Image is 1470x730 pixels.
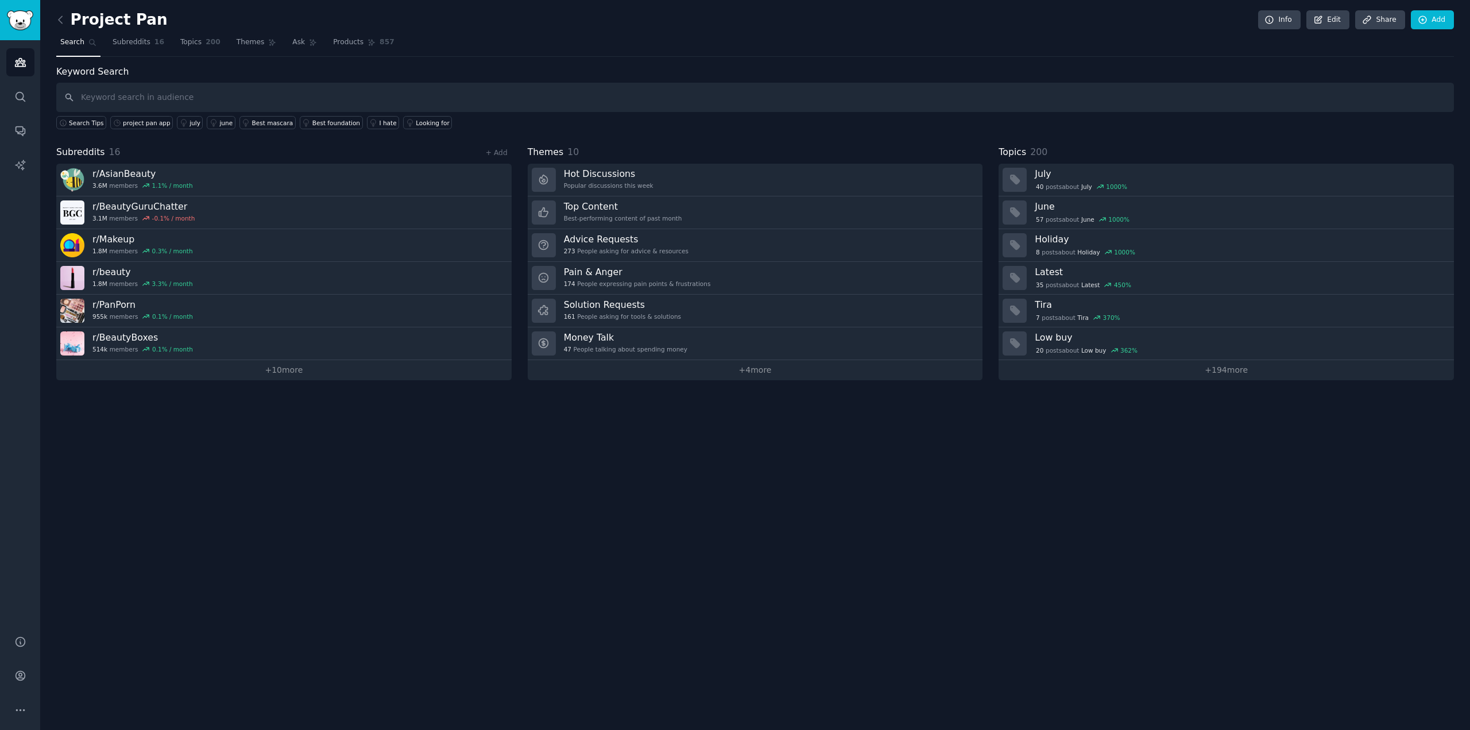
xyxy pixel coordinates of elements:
div: 0.3 % / month [152,247,193,255]
a: Themes [233,33,281,57]
span: Topics [180,37,202,48]
div: members [92,345,193,353]
div: july [189,119,200,127]
a: Looking for [403,116,452,129]
h3: July [1035,168,1446,180]
a: Low buy20postsaboutLow buy362% [999,327,1454,360]
div: People expressing pain points & frustrations [564,280,711,288]
div: Best foundation [312,119,360,127]
h3: Top Content [564,200,682,213]
div: june [219,119,233,127]
span: 200 [206,37,220,48]
a: Edit [1306,10,1349,30]
div: 1000 % [1114,248,1135,256]
h3: Low buy [1035,331,1446,343]
span: Subreddits [56,145,105,160]
a: r/PanPorn955kmembers0.1% / month [56,295,512,327]
span: Ask [292,37,305,48]
a: Advice Requests273People asking for advice & resources [528,229,983,262]
span: Holiday [1077,248,1100,256]
h3: r/ PanPorn [92,299,193,311]
a: Solution Requests161People asking for tools & solutions [528,295,983,327]
span: Search [60,37,84,48]
div: members [92,280,193,288]
span: 857 [380,37,394,48]
span: 40 [1036,183,1043,191]
span: 514k [92,345,107,353]
h3: Money Talk [564,331,687,343]
span: 47 [564,345,571,353]
div: 1.1 % / month [152,181,193,190]
a: Hot DiscussionsPopular discussions this week [528,164,983,196]
div: members [92,312,193,320]
span: 955k [92,312,107,320]
h3: Tira [1035,299,1446,311]
span: Search Tips [69,119,104,127]
a: Tira7postsaboutTira370% [999,295,1454,327]
span: 1.8M [92,280,107,288]
span: 20 [1036,346,1043,354]
span: 7 [1036,314,1040,322]
a: Money Talk47People talking about spending money [528,327,983,360]
div: Looking for [416,119,450,127]
a: June57postsaboutJune1000% [999,196,1454,229]
h3: r/ Makeup [92,233,193,245]
h3: June [1035,200,1446,213]
a: Ask [288,33,321,57]
h3: r/ BeautyGuruChatter [92,200,195,213]
span: Themes [237,37,265,48]
a: r/BeautyBoxes514kmembers0.1% / month [56,327,512,360]
img: beauty [60,266,84,290]
div: members [92,214,195,222]
span: July [1081,183,1092,191]
h3: r/ BeautyBoxes [92,331,193,343]
span: Products [333,37,363,48]
div: members [92,181,193,190]
div: post s about [1035,214,1130,225]
a: +194more [999,360,1454,380]
label: Keyword Search [56,66,129,77]
h3: Advice Requests [564,233,688,245]
h2: Project Pan [56,11,168,29]
span: Low buy [1081,346,1107,354]
span: 200 [1030,146,1047,157]
span: 3.6M [92,181,107,190]
img: BeautyGuruChatter [60,200,84,225]
span: Subreddits [113,37,150,48]
h3: Pain & Anger [564,266,711,278]
a: +10more [56,360,512,380]
span: 174 [564,280,575,288]
div: 362 % [1120,346,1138,354]
img: PanPorn [60,299,84,323]
span: 273 [564,247,575,255]
div: post s about [1035,247,1136,257]
div: project pan app [123,119,171,127]
span: June [1081,215,1094,223]
a: Subreddits16 [109,33,168,57]
div: 1000 % [1108,215,1129,223]
a: Topics200 [176,33,225,57]
h3: Latest [1035,266,1446,278]
a: r/Makeup1.8Mmembers0.3% / month [56,229,512,262]
a: Best mascara [239,116,296,129]
a: Products857 [329,33,398,57]
div: Best-performing content of past month [564,214,682,222]
a: + Add [486,149,508,157]
a: I hate [367,116,400,129]
div: 3.3 % / month [152,280,193,288]
span: Topics [999,145,1026,160]
button: Search Tips [56,116,106,129]
a: July40postsaboutJuly1000% [999,164,1454,196]
h3: Hot Discussions [564,168,653,180]
a: Info [1258,10,1301,30]
a: Add [1411,10,1454,30]
span: 8 [1036,248,1040,256]
input: Keyword search in audience [56,83,1454,112]
div: post s about [1035,312,1121,323]
a: july [177,116,203,129]
div: I hate [380,119,397,127]
span: 16 [109,146,121,157]
h3: r/ beauty [92,266,193,278]
a: r/BeautyGuruChatter3.1Mmembers-0.1% / month [56,196,512,229]
div: post s about [1035,280,1132,290]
